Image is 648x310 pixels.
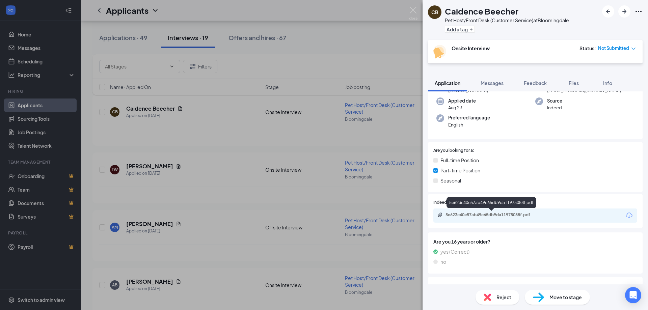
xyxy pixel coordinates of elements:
button: PlusAdd a tag [445,26,475,33]
svg: Paperclip [437,212,443,218]
span: no [440,258,446,265]
span: Part-time Position [440,167,480,174]
svg: ArrowRight [620,7,628,16]
span: Seasonal [440,177,461,184]
div: 5e623c40e57ab49c65db9da11975088f.pdf [446,212,540,218]
span: Feedback [524,80,547,86]
svg: ArrowLeftNew [604,7,612,16]
div: Open Intercom Messenger [625,287,641,303]
div: CB [431,9,438,16]
span: Files [569,80,579,86]
span: Applied date [448,97,476,104]
span: Info [603,80,612,86]
span: Indeed Resume [433,199,463,206]
svg: Ellipses [634,7,643,16]
button: ArrowLeftNew [602,5,614,18]
a: Paperclip5e623c40e57ab49c65db9da11975088f.pdf [437,212,547,219]
h1: Caidence Beecher [445,5,518,17]
div: 5e623c40e57ab49c65db9da11975088f.pdf [447,197,536,208]
span: Are you legally eligible to work in the [GEOGRAPHIC_DATA] without sponsorship? [433,282,637,290]
b: Onsite Interview [452,45,490,51]
span: English [448,121,490,128]
span: Preferred language [448,114,490,121]
span: Aug 23 [448,104,476,111]
div: Pet Host/Front Desk (Customer Service) at Bloomingdale [445,17,569,24]
span: Messages [481,80,504,86]
span: Full-time Position [440,157,479,164]
button: ArrowRight [618,5,630,18]
svg: Plus [469,27,473,31]
span: Indeed [547,104,562,111]
span: Are you 16 years or older? [433,238,637,245]
span: down [631,47,636,51]
div: Status : [579,45,596,52]
span: Not Submitted [598,45,629,52]
span: Move to stage [549,293,582,301]
svg: Download [625,212,633,220]
span: Are you looking for a: [433,147,474,154]
span: Application [435,80,460,86]
span: Reject [496,293,511,301]
span: yes (Correct) [440,248,469,255]
span: Source [547,97,562,104]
